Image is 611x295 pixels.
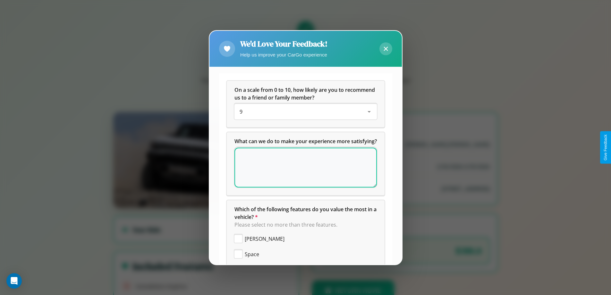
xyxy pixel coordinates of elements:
span: Which of the following features do you value the most in a vehicle? [234,206,378,221]
span: Space [245,250,259,258]
span: [PERSON_NAME] [245,235,284,243]
span: On a scale from 0 to 10, how likely are you to recommend us to a friend or family member? [234,86,376,101]
div: Open Intercom Messenger [6,273,22,289]
span: What can we do to make your experience more satisfying? [234,138,377,145]
span: Please select no more than three features. [234,221,337,228]
div: On a scale from 0 to 10, how likely are you to recommend us to a friend or family member? [227,81,385,127]
span: 9 [240,108,242,115]
div: On a scale from 0 to 10, how likely are you to recommend us to a friend or family member? [234,104,377,119]
h5: On a scale from 0 to 10, how likely are you to recommend us to a friend or family member? [234,86,377,101]
div: Give Feedback [603,134,608,161]
h2: We'd Love Your Feedback! [240,39,327,49]
p: Help us improve your CarGo experience [240,50,327,59]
